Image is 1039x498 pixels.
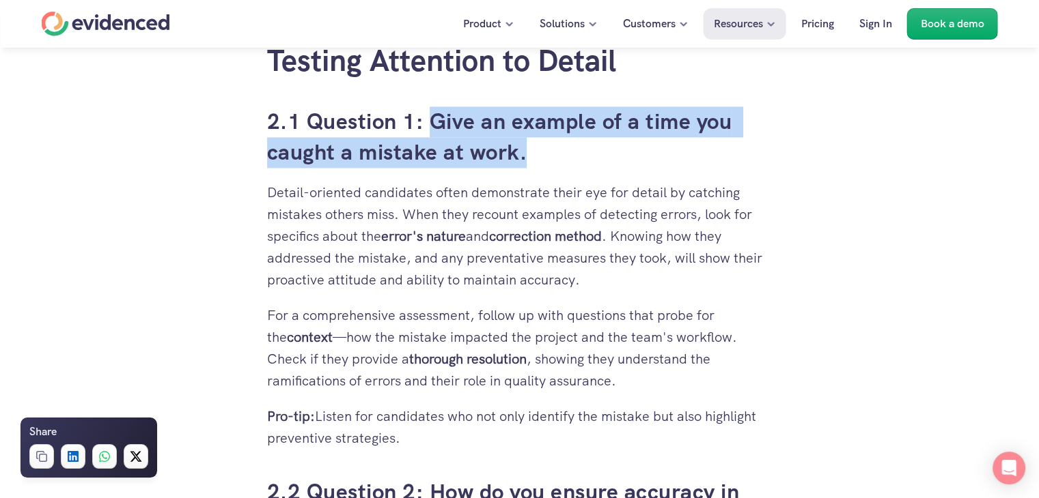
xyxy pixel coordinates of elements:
h3: 2.1 Question 1: Give an example of a time you caught a mistake at work. [267,106,773,168]
p: Detail-oriented candidates often demonstrate their eye for detail by catching mistakes others mis... [267,181,773,291]
strong: thorough resolution [409,350,527,368]
div: Open Intercom Messenger [993,452,1025,484]
p: Pricing [801,15,834,33]
strong: Pro-tip: [267,407,315,425]
a: Sign In [849,8,902,40]
p: Product [463,15,501,33]
p: For a comprehensive assessment, follow up with questions that probe for the —how the mistake impa... [267,304,773,392]
p: Solutions [540,15,585,33]
a: Book a demo [907,8,998,40]
strong: context [287,328,333,346]
a: Home [42,12,170,36]
strong: correction method [489,227,602,245]
p: Book a demo [921,15,984,33]
p: Listen for candidates who not only identify the mistake but also highlight preventive strategies. [267,405,773,449]
strong: error's nature [381,227,466,245]
a: Pricing [791,8,844,40]
p: Sign In [859,15,892,33]
p: Resources [714,15,763,33]
p: Customers [623,15,676,33]
h6: Share [29,423,57,441]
